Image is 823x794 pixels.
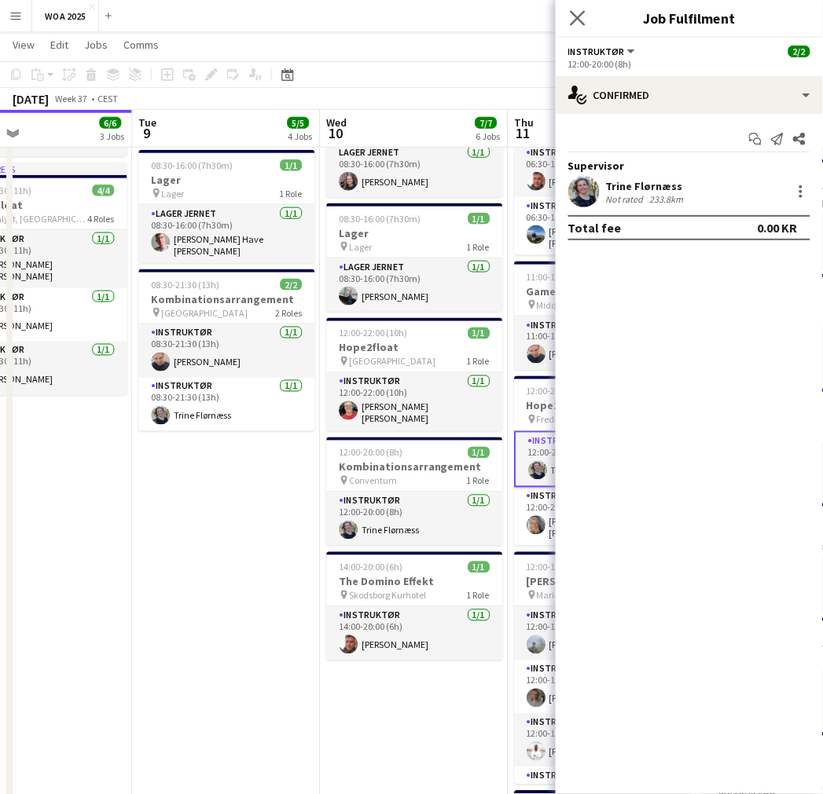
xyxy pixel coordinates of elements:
[138,205,314,263] app-card-role: Lager Jernet1/108:30-16:00 (7h30m)[PERSON_NAME] Have [PERSON_NAME] [PERSON_NAME]
[514,607,690,660] app-card-role: Instruktør1/112:00-18:00 (6h)[PERSON_NAME]
[52,93,91,104] span: Week 37
[326,492,502,546] app-card-role: Instruktør1/112:00-20:00 (8h)Trine Flørnæss
[136,124,156,142] span: 9
[514,399,690,413] h3: Hope2float
[556,159,823,173] div: Supervisor
[568,220,622,236] div: Total fee
[138,269,314,431] app-job-card: 08:30-21:30 (13h)2/2Kombinationsarrangement [GEOGRAPHIC_DATA]2 RolesInstruktør1/108:30-21:30 (13h...
[13,38,35,52] span: View
[161,307,248,319] span: [GEOGRAPHIC_DATA]
[514,284,690,298] h3: Game of Drones
[326,575,502,589] h3: The Domino Effekt
[339,327,407,339] span: 12:00-22:00 (10h)
[527,386,590,397] span: 12:00-20:00 (8h)
[537,414,645,426] span: Fredensborg Kro (Esrum sø)
[324,124,347,142] span: 10
[138,292,314,306] h3: Kombinationsarrangement
[468,213,490,225] span: 1/1
[138,115,156,130] span: Tue
[514,89,690,255] app-job-card: 06:30-15:30 (9h)2/2Stormester indendørs Struer Energihal2 RolesInstruktør1/106:30-15:30 (9h)[PERS...
[326,607,502,660] app-card-role: Instruktør1/114:00-20:00 (6h)[PERSON_NAME]
[138,324,314,378] app-card-role: Instruktør1/108:30-21:30 (13h)[PERSON_NAME]
[568,58,810,70] div: 12:00-20:00 (8h)
[527,562,590,573] span: 12:00-18:00 (6h)
[468,562,490,573] span: 1/1
[326,115,347,130] span: Wed
[514,144,690,197] app-card-role: Instruktør1/106:30-15:30 (9h)[PERSON_NAME]
[758,220,798,236] div: 0.00 KR
[537,299,579,311] span: Middelfart
[467,590,490,602] span: 1 Role
[512,124,534,142] span: 11
[50,38,68,52] span: Edit
[326,203,502,312] app-job-card: 08:30-16:00 (7h30m)1/1Lager Lager1 RoleLager Jernet1/108:30-16:00 (7h30m)[PERSON_NAME]
[99,117,121,129] span: 6/6
[32,1,99,31] button: WOA 2025
[288,130,312,142] div: 4 Jobs
[514,197,690,255] app-card-role: Instruktør1/106:30-15:30 (9h)[PERSON_NAME] [PERSON_NAME]
[339,447,402,459] span: 12:00-20:00 (8h)
[568,46,625,57] span: Instruktør
[467,356,490,368] span: 1 Role
[514,488,690,546] app-card-role: Instruktør1/112:00-20:00 (8h)[PERSON_NAME] [PERSON_NAME]
[606,179,687,193] div: Trine Flørnæss
[138,173,314,187] h3: Lager
[84,38,108,52] span: Jobs
[556,8,823,28] h3: Job Fulfilment
[138,378,314,431] app-card-role: Instruktør1/108:30-21:30 (13h)Trine Flørnæss
[100,130,124,142] div: 3 Jobs
[349,241,372,253] span: Lager
[138,150,314,263] app-job-card: 08:30-16:00 (7h30m)1/1Lager Lager1 RoleLager Jernet1/108:30-16:00 (7h30m)[PERSON_NAME] Have [PERS...
[275,307,302,319] span: 2 Roles
[87,213,114,225] span: 4 Roles
[647,193,687,205] div: 233.8km
[514,714,690,767] app-card-role: Instruktør1/112:00-18:00 (6h)[PERSON_NAME]
[514,431,690,488] app-card-role: Instruktør1/112:00-20:00 (8h)Trine Flørnæss
[339,562,402,573] span: 14:00-20:00 (6h)
[123,38,159,52] span: Comms
[514,575,690,589] h3: [PERSON_NAME]
[326,341,502,355] h3: Hope2float
[78,35,114,55] a: Jobs
[514,262,690,370] app-job-card: 11:00-17:30 (6h30m)1/1Game of Drones Middelfart1 RoleInstruktør1/111:00-17:30 (6h30m)[PERSON_NAME]
[514,317,690,370] app-card-role: Instruktør1/111:00-17:30 (6h30m)[PERSON_NAME]
[537,590,651,602] span: Marielyst - [GEOGRAPHIC_DATA]
[92,185,114,196] span: 4/4
[44,35,75,55] a: Edit
[514,660,690,714] app-card-role: Instruktør1/112:00-18:00 (6h)[PERSON_NAME]
[326,437,502,546] div: 12:00-20:00 (8h)1/1Kombinationsarrangement Conventum1 RoleInstruktør1/112:00-20:00 (8h)Trine Flør...
[326,460,502,474] h3: Kombinationsarrangement
[475,117,497,129] span: 7/7
[788,46,810,57] span: 2/2
[326,258,502,312] app-card-role: Lager Jernet1/108:30-16:00 (7h30m)[PERSON_NAME]
[13,91,49,107] div: [DATE]
[468,327,490,339] span: 1/1
[467,475,490,487] span: 1 Role
[326,318,502,431] app-job-card: 12:00-22:00 (10h)1/1Hope2float [GEOGRAPHIC_DATA]1 RoleInstruktør1/112:00-22:00 (10h)[PERSON_NAME]...
[97,93,118,104] div: CEST
[468,447,490,459] span: 1/1
[514,376,690,546] app-job-card: 12:00-20:00 (8h)2/2Hope2float Fredensborg Kro (Esrum sø)2 RolesInstruktør1/112:00-20:00 (8h)Trine...
[326,552,502,660] app-job-card: 14:00-20:00 (6h)1/1The Domino Effekt Skodsborg Kurhotel1 RoleInstruktør1/114:00-20:00 (6h)[PERSON...
[467,241,490,253] span: 1 Role
[349,590,426,602] span: Skodsborg Kurhotel
[161,188,184,199] span: Lager
[527,271,608,283] span: 11:00-17:30 (6h30m)
[514,552,690,785] app-job-card: 12:00-18:00 (6h)7/7[PERSON_NAME] Marielyst - [GEOGRAPHIC_DATA]6 RolesInstruktør1/112:00-18:00 (6h...
[279,188,302,199] span: 1 Role
[349,356,435,368] span: [GEOGRAPHIC_DATA]
[151,159,233,171] span: 08:30-16:00 (7h30m)
[556,76,823,114] div: Confirmed
[280,159,302,171] span: 1/1
[287,117,309,129] span: 5/5
[151,279,219,291] span: 08:30-21:30 (13h)
[349,475,397,487] span: Conventum
[606,193,647,205] div: Not rated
